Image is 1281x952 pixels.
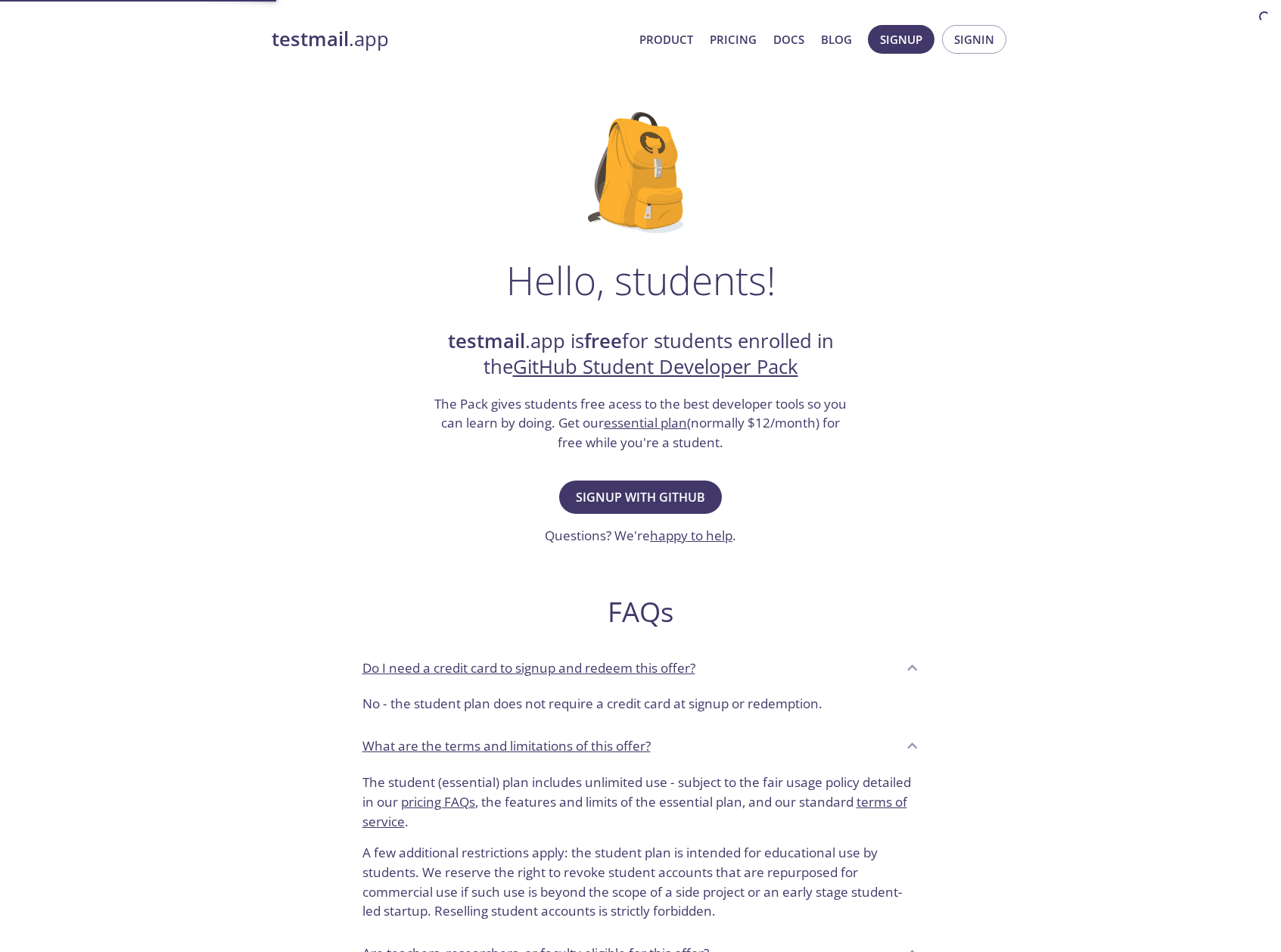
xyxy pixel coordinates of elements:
[584,328,622,354] strong: free
[350,767,931,933] div: What are the terms and limitations of this offer?
[272,26,627,52] a: testmail.app
[604,414,687,431] a: essential plan
[576,487,705,508] span: Signup with GitHub
[513,353,798,380] a: GitHub Student Developer Pack
[433,328,849,381] h2: .app is for students enrolled in the
[362,658,695,678] p: Do I need a credit card to signup and redeem this offer?
[880,30,922,49] span: Signup
[350,647,931,688] div: Do I need a credit card to signup and redeem this offer?
[350,595,931,629] h2: FAQs
[650,527,732,544] a: happy to help
[362,694,919,714] p: No - the student plan does not require a credit card at signup or redemption.
[868,25,934,54] button: Signup
[401,793,475,810] a: pricing FAQs
[350,726,931,767] div: What are the terms and limitations of this offer?
[545,526,736,546] h3: Questions? We're .
[433,394,849,453] h3: The Pack gives students free acess to the best developer tools so you can learn by doing. Get our...
[362,773,919,831] p: The student (essential) plan includes unlimited use - subject to the fair usage policy detailed i...
[448,328,525,354] strong: testmail
[350,688,931,726] div: Do I need a credit card to signup and redeem this offer?
[362,831,919,921] p: A few additional restrictions apply: the student plan is intended for educational use by students...
[773,30,804,49] a: Docs
[942,25,1006,54] button: Signin
[362,793,907,830] a: terms of service
[559,481,722,514] button: Signup with GitHub
[710,30,757,49] a: Pricing
[506,257,776,303] h1: Hello, students!
[362,736,651,756] p: What are the terms and limitations of this offer?
[954,30,994,49] span: Signin
[639,30,693,49] a: Product
[272,26,349,52] strong: testmail
[821,30,852,49] a: Blog
[588,112,693,233] img: github-student-backpack.png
